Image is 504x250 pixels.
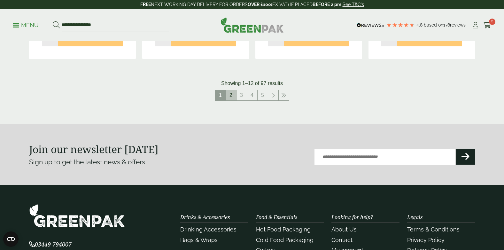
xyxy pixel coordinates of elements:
[3,231,19,247] button: Open CMP widget
[407,237,445,243] a: Privacy Policy
[180,237,218,243] a: Bags & Wraps
[331,237,353,243] a: Contact
[247,90,257,100] a: 4
[13,21,39,29] p: Menu
[489,19,495,25] span: 0
[313,2,341,7] strong: BEFORE 2 pm
[256,237,314,243] a: Cold Food Packaging
[140,2,151,7] strong: FREE
[483,20,491,30] a: 0
[450,22,466,27] span: reviews
[471,22,479,28] i: My Account
[226,90,236,100] a: 2
[357,23,384,27] img: REVIEWS.io
[29,157,230,167] p: Sign up to get the latest news & offers
[256,226,311,233] a: Hot Food Packaging
[424,22,443,27] span: Based on
[29,242,72,248] a: 03449 794007
[407,226,460,233] a: Terms & Conditions
[221,17,284,33] img: GreenPak Supplies
[331,226,357,233] a: About Us
[483,22,491,28] i: Cart
[29,142,159,156] strong: Join our newsletter [DATE]
[236,90,247,100] a: 3
[29,240,72,248] span: 03449 794007
[258,90,268,100] a: 5
[221,80,283,87] p: Showing 1–12 of 97 results
[180,226,236,233] a: Drinking Accessories
[215,90,226,100] span: 1
[416,22,424,27] span: 4.8
[386,22,415,28] div: 4.78 Stars
[443,22,450,27] span: 178
[29,204,125,227] img: GreenPak Supplies
[248,2,271,7] strong: OVER £100
[343,2,364,7] a: See T&C's
[13,21,39,28] a: Menu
